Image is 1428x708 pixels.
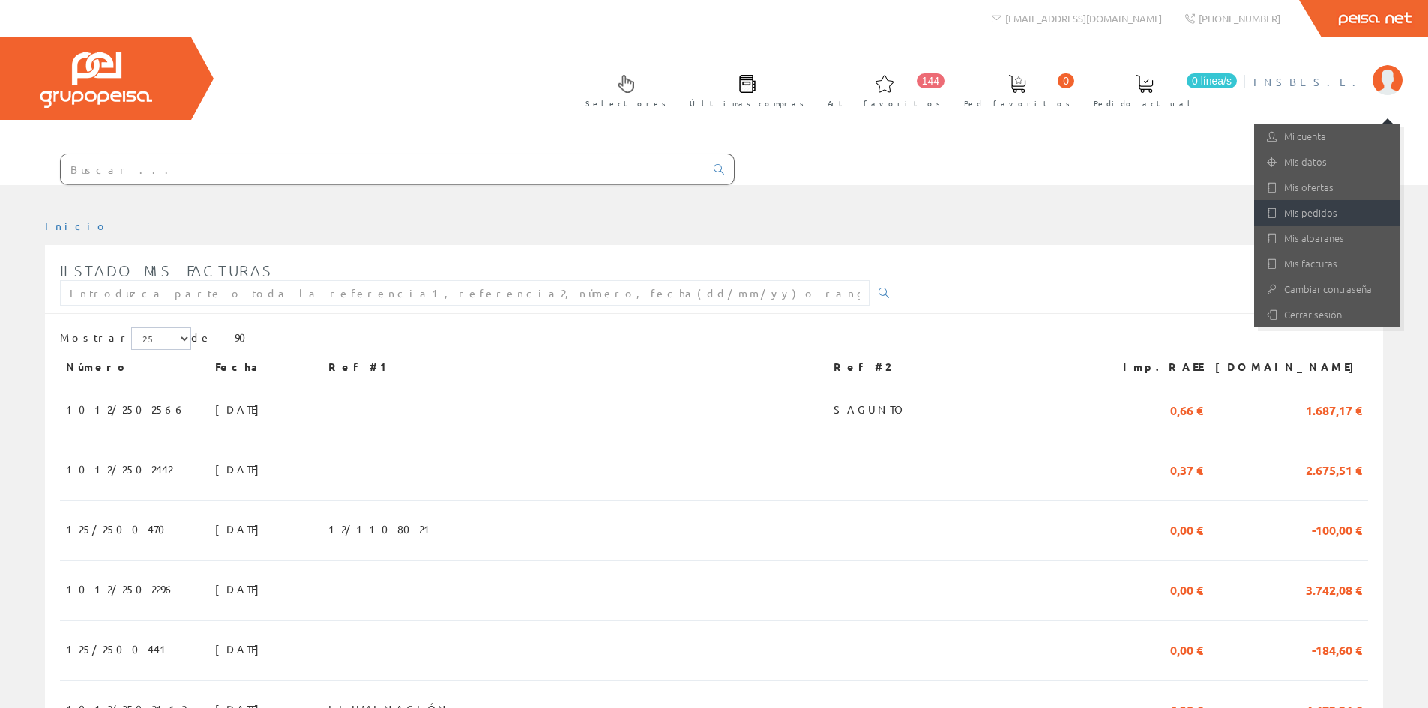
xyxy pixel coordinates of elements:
a: Mis datos [1254,149,1400,175]
a: Cambiar contraseña [1254,276,1400,302]
span: 0,66 € [1170,396,1203,422]
span: [DATE] [215,456,267,482]
div: de 90 [60,327,1368,354]
span: [DATE] [215,396,267,422]
span: [EMAIL_ADDRESS][DOMAIN_NAME] [1005,12,1162,25]
label: Mostrar [60,327,191,350]
span: [DATE] [215,576,267,602]
img: Grupo Peisa [40,52,152,108]
span: 12/1108021 [328,516,436,542]
span: -100,00 € [1312,516,1362,542]
span: Pedido actual [1094,96,1196,111]
span: 0,00 € [1170,636,1203,662]
span: Selectores [585,96,666,111]
th: Imp.RAEE [1097,354,1209,381]
span: Ped. favoritos [964,96,1070,111]
span: 2.675,51 € [1306,456,1362,482]
span: 0,00 € [1170,516,1203,542]
th: Número [60,354,209,381]
a: Selectores [570,62,674,117]
span: 1012/2502566 [66,396,186,422]
select: Mostrar [131,327,191,350]
input: Introduzca parte o toda la referencia1, referencia2, número, fecha(dd/mm/yy) o rango de fechas(dd... [60,280,870,306]
a: Inicio [45,219,109,232]
span: -184,60 € [1312,636,1362,662]
a: Mis ofertas [1254,175,1400,200]
a: Mis albaranes [1254,226,1400,251]
th: Ref #1 [322,354,828,381]
span: 0,37 € [1170,456,1203,482]
span: [DATE] [215,636,267,662]
th: Fecha [209,354,322,381]
span: INSBE S.L. [1253,74,1365,89]
th: [DOMAIN_NAME] [1209,354,1368,381]
th: Ref #2 [828,354,1097,381]
span: [PHONE_NUMBER] [1199,12,1280,25]
span: 3.742,08 € [1306,576,1362,602]
a: INSBE S.L. [1253,62,1403,76]
span: 125/2500470 [66,516,174,542]
span: 1.687,17 € [1306,396,1362,422]
span: 1012/2502296 [66,576,175,602]
span: 0 [1058,73,1074,88]
input: Buscar ... [61,154,705,184]
a: Mis facturas [1254,251,1400,276]
span: SAGUNTO [834,396,908,422]
a: Últimas compras [675,62,812,117]
a: Mis pedidos [1254,200,1400,226]
a: Cerrar sesión [1254,302,1400,327]
span: Art. favoritos [828,96,941,111]
span: 0,00 € [1170,576,1203,602]
a: Mi cuenta [1254,124,1400,149]
span: 1012/2502442 [66,456,172,482]
a: 144 Art. favoritos [813,62,948,117]
span: 144 [917,73,945,88]
span: Listado mis facturas [60,261,273,279]
span: Últimas compras [690,96,804,111]
span: [DATE] [215,516,267,542]
span: 0 línea/s [1187,73,1237,88]
span: 125/2500441 [66,636,172,662]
